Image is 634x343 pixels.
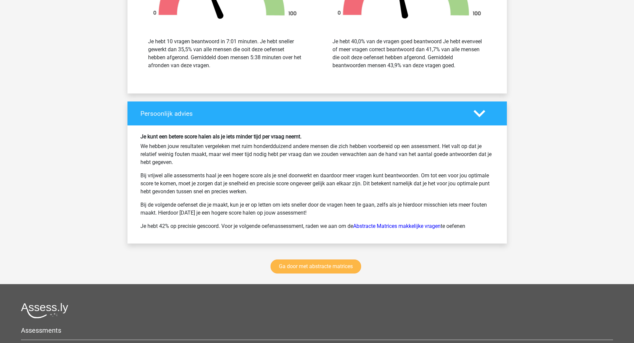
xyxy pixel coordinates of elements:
a: Ga door met abstracte matrices [271,259,361,273]
a: Abstracte Matrices makkelijke vragen [353,223,441,229]
div: Je hebt 10 vragen beantwoord in 7:01 minuten. Je hebt sneller gewerkt dan 35,5% van alle mensen d... [148,38,302,70]
div: Je hebt 40,0% van de vragen goed beantwoord Je hebt evenveel of meer vragen correct beantwoord da... [332,38,486,70]
h4: Persoonlijk advies [140,110,464,117]
p: Bij vrijwel alle assessments haal je een hogere score als je snel doorwerkt en daardoor meer vrag... [140,172,494,196]
p: We hebben jouw resultaten vergeleken met ruim honderdduizend andere mensen die zich hebben voorbe... [140,142,494,166]
p: Bij de volgende oefenset die je maakt, kun je er op letten om iets sneller door de vragen heen te... [140,201,494,217]
h5: Assessments [21,326,613,334]
img: Assessly logo [21,303,68,318]
h6: Je kunt een betere score halen als je iets minder tijd per vraag neemt. [140,133,494,140]
p: Je hebt 42% op precisie gescoord. Voor je volgende oefenassessment, raden we aan om de te oefenen [140,222,494,230]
